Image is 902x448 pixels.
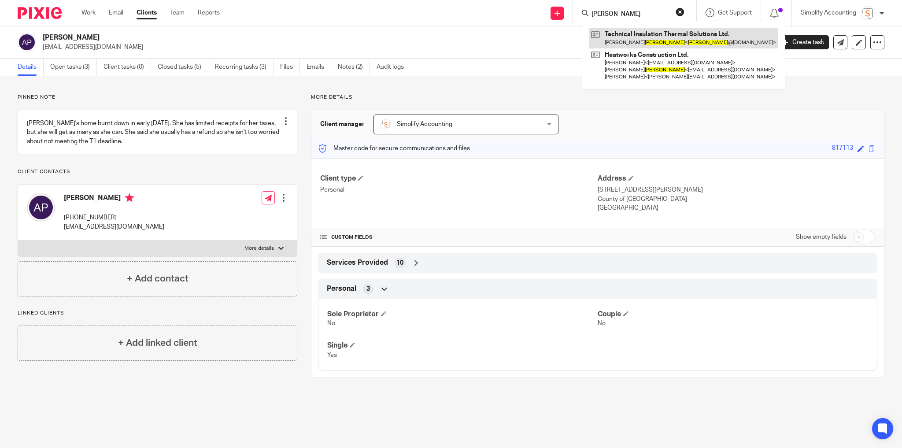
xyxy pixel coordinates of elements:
[778,35,829,49] a: Create task
[104,59,151,76] a: Client tasks (0)
[320,174,598,183] h4: Client type
[396,259,403,267] span: 10
[832,144,853,154] div: 817113
[81,8,96,17] a: Work
[598,195,875,204] p: County of [GEOGRAPHIC_DATA]
[109,8,123,17] a: Email
[280,59,300,76] a: Files
[327,258,388,267] span: Services Provided
[327,320,335,326] span: No
[338,59,370,76] a: Notes (2)
[64,213,164,222] p: [PHONE_NUMBER]
[18,7,62,19] img: Pixie
[327,352,337,358] span: Yes
[598,185,875,194] p: [STREET_ADDRESS][PERSON_NAME]
[18,168,297,175] p: Client contacts
[27,193,55,222] img: svg%3E
[327,284,356,293] span: Personal
[170,8,185,17] a: Team
[198,8,220,17] a: Reports
[18,33,36,52] img: svg%3E
[591,11,670,19] input: Search
[598,310,868,319] h4: Couple
[598,174,875,183] h4: Address
[64,193,164,204] h4: [PERSON_NAME]
[397,121,452,127] span: Simplify Accounting
[377,59,410,76] a: Audit logs
[366,285,370,293] span: 3
[381,119,391,130] img: Screenshot%202023-11-29%20141159.png
[676,7,684,16] button: Clear
[18,59,44,76] a: Details
[718,10,752,16] span: Get Support
[18,94,297,101] p: Pinned note
[311,94,884,101] p: More details
[318,144,470,153] p: Master code for secure communications and files
[320,234,598,241] h4: CUSTOM FIELDS
[64,222,164,231] p: [EMAIL_ADDRESS][DOMAIN_NAME]
[118,336,197,350] h4: + Add linked client
[307,59,331,76] a: Emails
[244,245,274,252] p: More details
[127,272,189,285] h4: + Add contact
[598,204,875,212] p: [GEOGRAPHIC_DATA]
[796,233,847,241] label: Show empty fields
[861,6,875,20] img: Screenshot%202023-11-29%20141159.png
[125,193,134,202] i: Primary
[158,59,208,76] a: Closed tasks (5)
[320,185,598,194] p: Personal
[43,43,765,52] p: [EMAIL_ADDRESS][DOMAIN_NAME]
[215,59,274,76] a: Recurring tasks (3)
[598,320,606,326] span: No
[320,120,365,129] h3: Client manager
[801,8,856,17] p: Simplify Accounting
[327,310,598,319] h4: Sole Proprietor
[137,8,157,17] a: Clients
[50,59,97,76] a: Open tasks (3)
[43,33,620,42] h2: [PERSON_NAME]
[327,341,598,350] h4: Single
[18,310,297,317] p: Linked clients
